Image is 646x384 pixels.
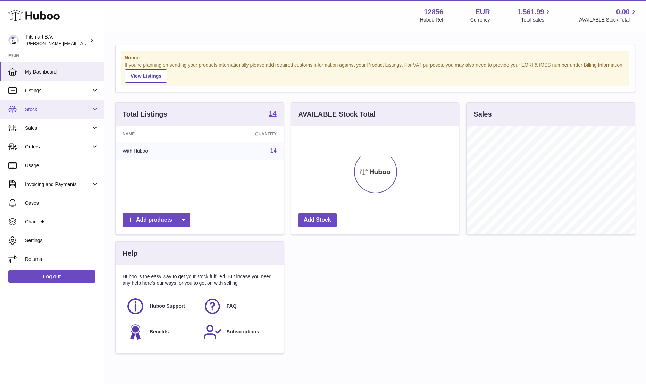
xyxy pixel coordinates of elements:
[25,87,91,94] span: Listings
[579,17,638,23] span: AVAILABLE Stock Total
[123,213,190,227] a: Add products
[8,35,19,45] img: jonathan@leaderoo.com
[25,144,91,150] span: Orders
[26,34,88,47] div: Fitsmart B.V.
[150,328,169,335] span: Benefits
[123,249,137,258] h3: Help
[8,270,95,283] a: Log out
[26,41,139,46] span: [PERSON_NAME][EMAIL_ADDRESS][DOMAIN_NAME]
[25,181,91,188] span: Invoicing and Payments
[123,110,167,119] h3: Total Listings
[616,7,630,17] span: 0.00
[123,273,277,287] p: Huboo is the easy way to get your stock fulfilled. But incase you need any help here's our ways f...
[25,69,99,75] span: My Dashboard
[25,256,99,263] span: Returns
[25,106,91,113] span: Stock
[517,7,552,23] a: 1,561.99 Total sales
[25,125,91,131] span: Sales
[204,126,284,142] th: Quantity
[126,297,196,316] a: Huboo Support
[125,62,626,83] div: If you're planning on sending your products internationally please add required customs informati...
[125,69,167,83] a: View Listings
[116,126,204,142] th: Name
[521,17,552,23] span: Total sales
[203,323,273,341] a: Subscriptions
[298,213,337,227] a: Add Stock
[270,148,277,154] a: 14
[579,7,638,23] a: 0.00 AVAILABLE Stock Total
[269,110,276,117] strong: 14
[203,297,273,316] a: FAQ
[473,110,492,119] h3: Sales
[298,110,376,119] h3: AVAILABLE Stock Total
[470,17,490,23] div: Currency
[420,17,443,23] div: Huboo Ref
[269,110,276,118] a: 14
[25,219,99,225] span: Channels
[25,162,99,169] span: Usage
[25,237,99,244] span: Settings
[126,323,196,341] a: Benefits
[116,142,204,160] td: With Huboo
[424,7,443,17] strong: 12856
[475,7,490,17] strong: EUR
[25,200,99,206] span: Cases
[150,303,185,309] span: Huboo Support
[227,328,259,335] span: Subscriptions
[227,303,237,309] span: FAQ
[125,54,626,61] strong: Notice
[517,7,544,17] span: 1,561.99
